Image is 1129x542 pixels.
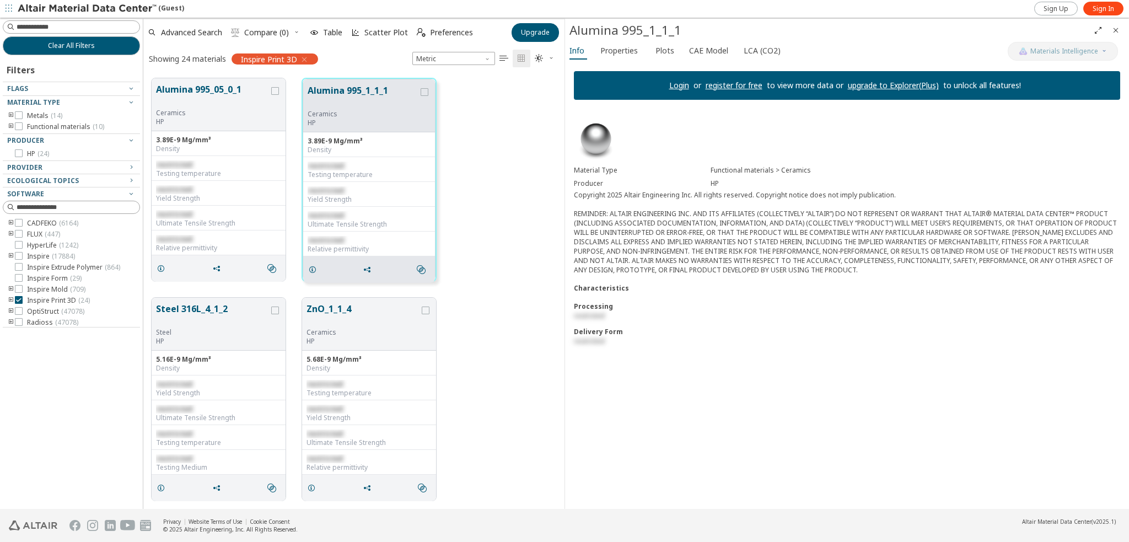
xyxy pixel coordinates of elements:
[417,265,426,274] i: 
[307,404,343,414] span: restricted
[156,328,269,337] div: Steel
[358,477,381,499] button: Share
[156,463,281,472] div: Testing Medium
[1093,4,1114,13] span: Sign In
[3,161,140,174] button: Provider
[308,245,431,254] div: Relative permittivity
[711,179,1120,188] div: HP
[364,29,408,36] span: Scatter Plot
[711,166,1120,175] div: Functional materials > Ceramics
[307,364,432,373] div: Density
[244,29,289,36] span: Compare (0)
[27,296,90,305] span: Inspire Print 3D
[7,189,44,198] span: Software
[323,29,342,36] span: Table
[156,364,281,373] div: Density
[156,438,281,447] div: Testing temperature
[574,117,618,162] img: Material Type Image
[156,379,192,389] span: restricted
[152,477,175,499] button: Details
[308,137,431,146] div: 3.89E-9 Mg/mm³
[59,240,78,250] span: ( 1242 )
[307,302,420,328] button: ZnO_1_1_4
[3,187,140,201] button: Software
[308,186,344,195] span: restricted
[308,235,344,245] span: restricted
[307,414,432,422] div: Yield Strength
[307,355,432,364] div: 5.68E-9 Mg/mm³
[1022,518,1116,525] div: (v2025.1)
[307,454,343,463] span: restricted
[1034,2,1078,15] a: Sign Up
[7,230,15,239] i: toogle group
[307,389,432,398] div: Testing temperature
[308,110,418,119] div: Ceramics
[59,218,78,228] span: ( 6164 )
[7,163,42,172] span: Provider
[535,54,544,63] i: 
[574,302,1120,311] div: Processing
[27,263,120,272] span: Inspire Extrude Polymer
[27,318,78,327] span: Radioss
[689,42,728,60] span: CAE Model
[521,28,550,37] span: Upgrade
[18,3,184,14] div: (Guest)
[7,307,15,316] i: toogle group
[156,355,281,364] div: 5.16E-9 Mg/mm³
[156,169,281,178] div: Testing temperature
[161,29,222,36] span: Advanced Search
[307,328,420,337] div: Ceramics
[61,307,84,316] span: ( 47078 )
[7,122,15,131] i: toogle group
[70,273,82,283] span: ( 29 )
[512,23,559,42] button: Upgrade
[308,84,418,110] button: Alumina 995_1_1_1
[163,525,298,533] div: © 2025 Altair Engineering, Inc. All Rights Reserved.
[207,477,230,499] button: Share
[156,160,192,169] span: restricted
[308,146,431,154] div: Density
[308,119,418,127] p: HP
[27,219,78,228] span: CADFEKO
[569,22,1089,39] div: Alumina 995_1_1_1
[156,302,269,328] button: Steel 316L_4_1_2
[7,136,44,145] span: Producer
[27,307,84,316] span: OptiStruct
[7,285,15,294] i: toogle group
[18,3,158,14] img: Altair Material Data Center
[37,149,49,158] span: ( 24 )
[27,122,104,131] span: Functional materials
[418,484,427,492] i: 
[262,477,286,499] button: Similar search
[7,296,15,305] i: toogle group
[1030,47,1098,56] span: Materials Intelligence
[27,230,60,239] span: FLUX
[55,318,78,327] span: ( 47078 )
[9,520,57,530] img: Altair Engineering
[156,194,281,203] div: Yield Strength
[569,42,584,60] span: Info
[156,185,192,194] span: restricted
[308,211,344,220] span: restricted
[3,82,140,95] button: Flags
[762,80,848,91] p: to view more data or
[939,80,1025,91] p: to unlock all features!
[706,80,762,90] a: register for free
[412,52,495,65] span: Metric
[308,220,431,229] div: Ultimate Tensile Strength
[156,219,281,228] div: Ultimate Tensile Strength
[156,337,269,346] p: HP
[495,50,513,67] button: Table View
[744,42,781,60] span: LCA (CO2)
[156,109,269,117] div: Ceramics
[156,144,281,153] div: Density
[517,54,526,63] i: 
[156,83,269,109] button: Alumina 995_05_0_1
[105,262,120,272] span: ( 864 )
[1083,2,1123,15] a: Sign In
[7,219,15,228] i: toogle group
[307,429,343,438] span: restricted
[156,454,192,463] span: restricted
[231,28,240,37] i: 
[152,257,175,280] button: Details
